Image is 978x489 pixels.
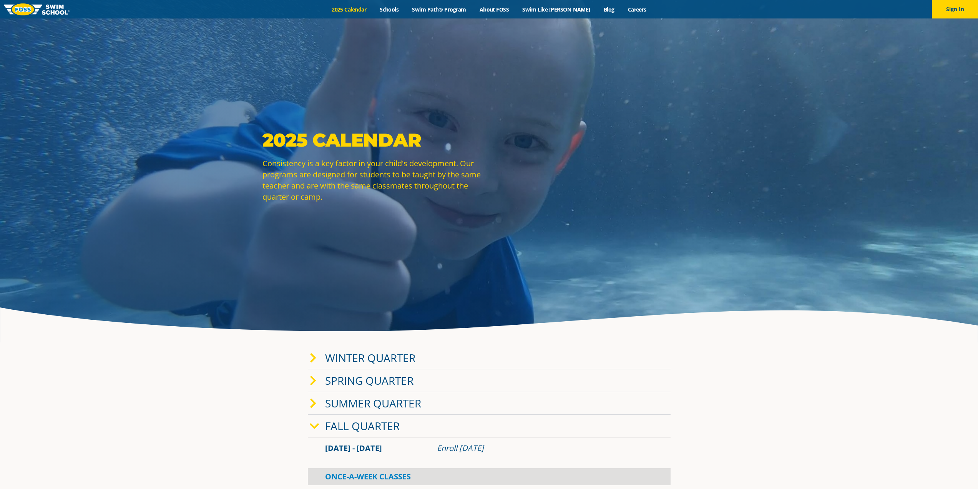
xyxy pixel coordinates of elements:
[621,6,653,13] a: Careers
[516,6,597,13] a: Swim Like [PERSON_NAME]
[325,443,382,453] span: [DATE] - [DATE]
[473,6,516,13] a: About FOSS
[4,3,70,15] img: FOSS Swim School Logo
[325,419,400,433] a: Fall Quarter
[325,373,413,388] a: Spring Quarter
[373,6,405,13] a: Schools
[325,350,415,365] a: Winter Quarter
[262,158,485,202] p: Consistency is a key factor in your child's development. Our programs are designed for students t...
[597,6,621,13] a: Blog
[405,6,473,13] a: Swim Path® Program
[262,129,421,151] strong: 2025 Calendar
[437,443,653,454] div: Enroll [DATE]
[325,6,373,13] a: 2025 Calendar
[308,468,671,485] div: Once-A-Week Classes
[325,396,421,411] a: Summer Quarter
